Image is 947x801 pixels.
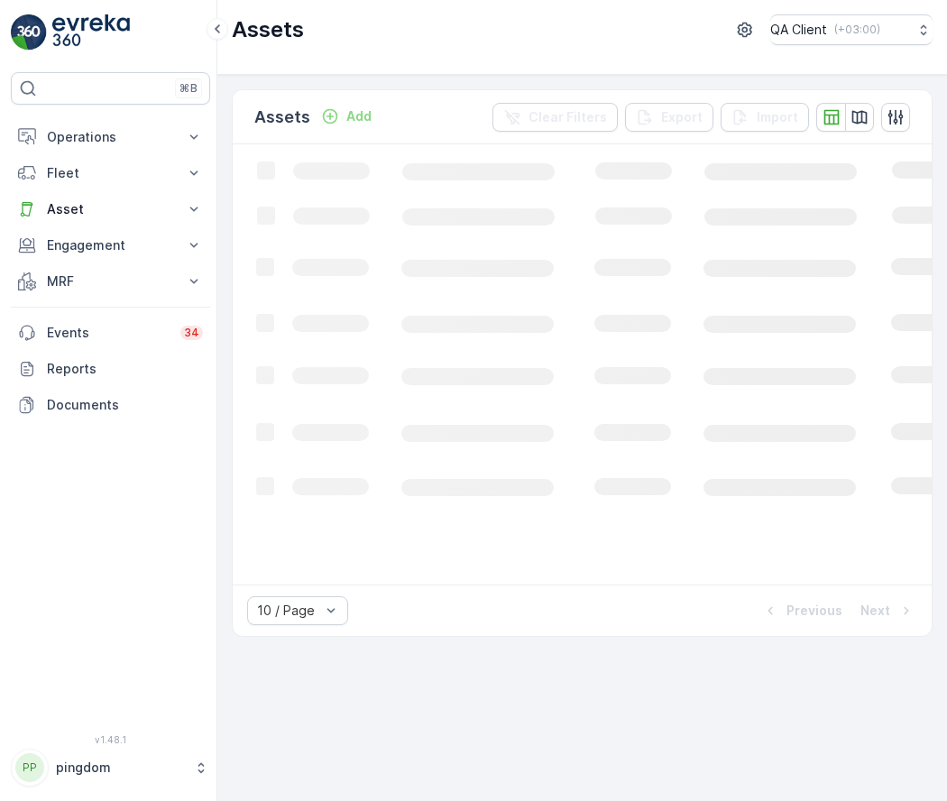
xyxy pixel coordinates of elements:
button: PPpingdom [11,749,210,787]
p: ( +03:00 ) [834,23,880,37]
button: Fleet [11,155,210,191]
p: Events [47,324,170,342]
p: Next [860,602,890,620]
p: Import [757,108,798,126]
p: Assets [232,15,304,44]
p: QA Client [770,21,827,39]
p: pingdom [56,759,185,777]
p: ⌘B [179,81,198,96]
p: Fleet [47,164,174,182]
button: Add [314,106,379,127]
p: Reports [47,360,203,378]
span: v 1.48.1 [11,734,210,745]
p: Previous [786,602,842,620]
button: Import [721,103,809,132]
p: Documents [47,396,203,414]
p: Engagement [47,236,174,254]
a: Reports [11,351,210,387]
a: Events34 [11,315,210,351]
button: Asset [11,191,210,227]
img: logo [11,14,47,51]
p: Clear Filters [529,108,607,126]
p: 34 [184,326,199,340]
button: Operations [11,119,210,155]
p: Export [661,108,703,126]
a: Documents [11,387,210,423]
p: Assets [254,105,310,130]
div: PP [15,753,44,782]
p: Add [346,107,372,125]
button: Clear Filters [492,103,618,132]
button: Engagement [11,227,210,263]
button: Previous [759,600,844,621]
img: logo_light-DOdMpM7g.png [52,14,130,51]
p: Asset [47,200,174,218]
button: MRF [11,263,210,299]
button: Next [859,600,917,621]
p: Operations [47,128,174,146]
button: QA Client(+03:00) [770,14,933,45]
p: MRF [47,272,174,290]
button: Export [625,103,713,132]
